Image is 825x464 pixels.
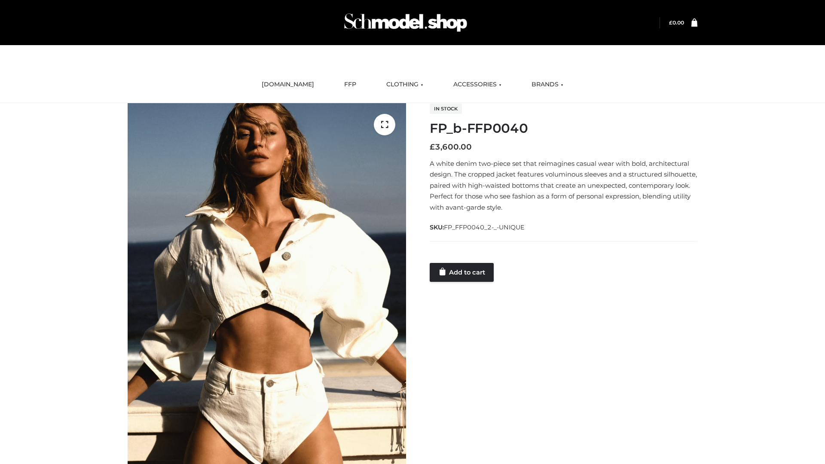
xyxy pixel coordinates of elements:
h1: FP_b-FFP0040 [430,121,697,136]
a: Add to cart [430,263,494,282]
a: ACCESSORIES [447,75,508,94]
bdi: 0.00 [669,19,684,26]
p: A white denim two-piece set that reimagines casual wear with bold, architectural design. The crop... [430,158,697,213]
a: BRANDS [525,75,570,94]
span: SKU: [430,222,526,232]
a: FFP [338,75,363,94]
span: £ [669,19,672,26]
span: In stock [430,104,462,114]
span: FP_FFP0040_2-_-UNIQUE [444,223,525,231]
bdi: 3,600.00 [430,142,472,152]
span: £ [430,142,435,152]
a: CLOTHING [380,75,430,94]
img: Schmodel Admin 964 [341,6,470,40]
a: £0.00 [669,19,684,26]
a: [DOMAIN_NAME] [255,75,321,94]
